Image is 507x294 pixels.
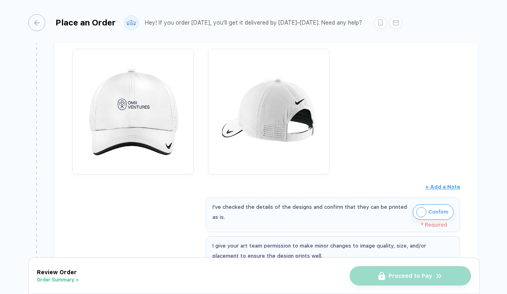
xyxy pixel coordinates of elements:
[212,53,325,166] img: bcad81ea-fc09-47fc-aeaf-53cc194b783b_nt_back_1756219496614.jpg
[37,277,79,283] button: Order Summary >
[425,181,460,193] button: + Add a Note
[413,204,454,220] button: iconConfirm
[76,53,190,166] img: bcad81ea-fc09-47fc-aeaf-53cc194b783b_nt_front_1756219496612.jpg
[124,16,138,30] img: user profile
[212,222,447,228] div: * Required
[416,207,426,217] img: icon
[212,202,409,222] div: I've checked the details of the designs and confirm that they can be printed as is.
[37,269,77,275] span: Review Order
[425,184,460,190] span: + Add a Note
[55,18,116,27] div: Place an Order
[429,206,448,218] span: Confirm
[212,241,454,261] div: I give your art team permission to make minor changes to image quality, size, and/or placement to...
[145,19,362,26] div: Hey! If you order [DATE], you'll get it delivered by [DATE]–[DATE]. Need any help?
